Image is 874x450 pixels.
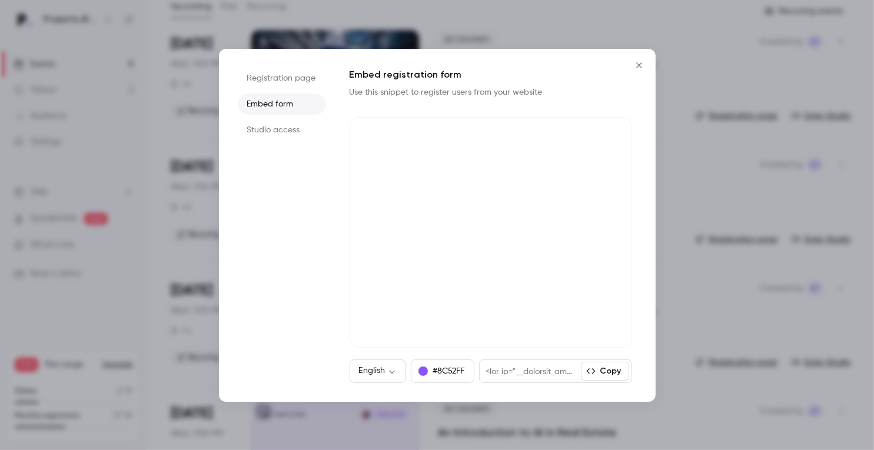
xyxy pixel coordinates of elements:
button: Close [627,54,651,77]
button: #8C52FF [411,359,474,383]
div: <lor ip="__dolorsit_ametconsecte_a090e08s-d325-895e-t912-inc721u2labo" etdol="magna: 676%; aliqua... [480,360,580,382]
iframe: Contrast registration form [350,117,632,348]
li: Registration page [238,68,326,89]
h1: Embed registration form [350,68,632,82]
div: English [350,365,407,376]
button: Copy [581,362,629,381]
li: Studio access [238,119,326,141]
p: Use this snippet to register users from your website [350,86,561,98]
li: Embed form [238,94,326,115]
